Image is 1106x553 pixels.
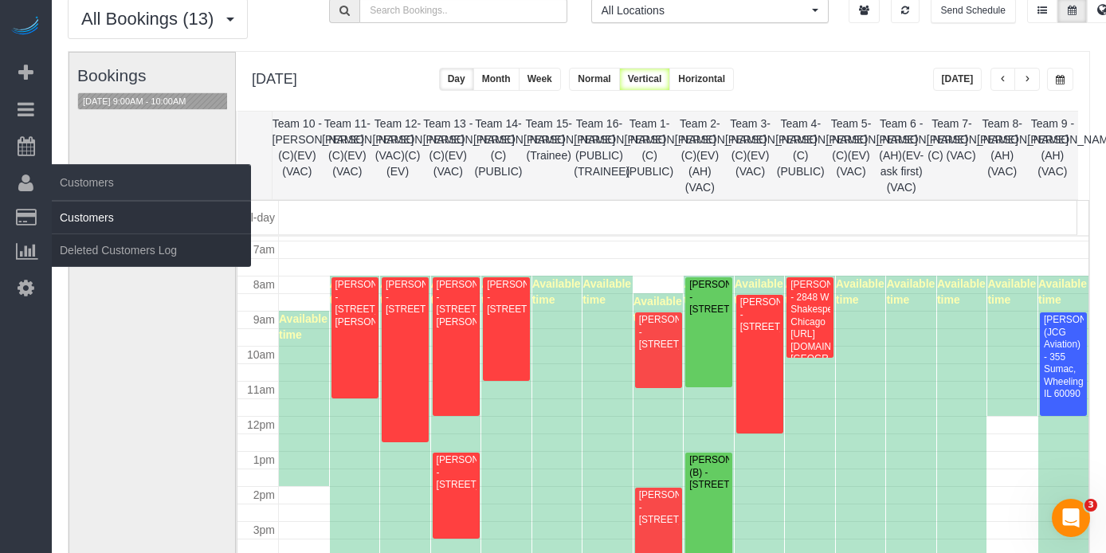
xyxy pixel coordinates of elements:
[253,488,275,501] span: 2pm
[524,112,574,199] th: Team 15- [PERSON_NAME] (Trainee)
[247,348,275,361] span: 10am
[486,279,527,316] div: [PERSON_NAME] - [STREET_ADDRESS]
[519,68,561,91] button: Week
[1052,499,1090,537] iframe: Intercom live chat
[473,112,524,199] th: Team 14- [PERSON_NAME] (C) (PUBLIC)
[633,295,682,324] span: Available time
[933,68,982,91] button: [DATE]
[569,68,619,91] button: Normal
[52,234,251,266] a: Deleted Customers Log
[279,312,327,341] span: Available time
[790,279,830,378] div: [PERSON_NAME] - 2848 W Shakespeare Chicago [URL][DOMAIN_NAME], [GEOGRAPHIC_DATA], IL 60647
[1084,499,1097,512] span: 3
[1038,277,1087,306] span: Available time
[785,277,833,306] span: Available time
[252,68,297,88] h2: [DATE]
[886,277,935,306] span: Available time
[602,2,808,18] span: All Locations
[826,112,876,199] th: Team 5- [PERSON_NAME] (C)(EV)(VAC)
[987,277,1036,306] span: Available time
[253,313,275,326] span: 9am
[735,277,783,306] span: Available time
[52,202,251,233] a: Customers
[675,112,725,199] th: Team 2- [PERSON_NAME] (C)(EV)(AH)(VAC)
[385,279,426,316] div: [PERSON_NAME] - [STREET_ADDRESS]
[253,453,275,466] span: 1pm
[436,279,477,328] div: [PERSON_NAME] - [STREET_ADDRESS][PERSON_NAME]
[10,16,41,38] img: Automaid Logo
[1043,314,1084,400] div: [PERSON_NAME] (JCG Aviation) - 355 Sumac, Wheeling, IL 60090
[638,314,679,351] div: [PERSON_NAME] - [STREET_ADDRESS]
[725,112,775,199] th: Team 3- [PERSON_NAME] (C)(EV)(VAC)
[638,489,679,526] div: [PERSON_NAME] - [STREET_ADDRESS]
[322,112,372,199] th: Team 11- [PERSON_NAME] (C)(EV)(VAC)
[481,277,530,306] span: Available time
[836,277,884,306] span: Available time
[574,112,624,199] th: Team 16- [PERSON_NAME] (PUBLIC)(TRAINEE)
[688,279,729,316] div: [PERSON_NAME] - [STREET_ADDRESS]
[877,112,927,199] th: Team 6 - [PERSON_NAME] (AH)(EV-ask first)(VAC)
[532,277,581,306] span: Available time
[775,112,826,199] th: Team 4- [PERSON_NAME] (C)(PUBLIC)
[52,164,251,201] span: Customers
[927,112,977,199] th: Team 7- [PERSON_NAME] (C) (VAC)
[330,277,378,306] span: Available time
[688,454,729,491] div: [PERSON_NAME] (B) - [STREET_ADDRESS]
[582,277,631,306] span: Available time
[253,278,275,291] span: 8am
[372,112,422,199] th: Team 12- [PERSON_NAME] (VAC)(C)(EV)
[684,277,732,306] span: Available time
[977,112,1027,199] th: Team 8- [PERSON_NAME] (AH)(VAC)
[937,277,986,306] span: Available time
[431,277,480,306] span: Available time
[439,68,474,91] button: Day
[625,112,675,199] th: Team 1- [PERSON_NAME] (C)(PUBLIC)
[739,296,780,333] div: [PERSON_NAME] - [STREET_ADDRESS]
[436,454,477,491] div: [PERSON_NAME] - [STREET_ADDRESS]
[473,68,520,91] button: Month
[52,201,251,267] ul: Customers
[77,66,239,84] h3: Bookings
[380,277,429,306] span: Available time
[669,68,734,91] button: Horizontal
[242,211,275,224] span: all-day
[247,418,275,431] span: 12pm
[78,93,190,110] button: [DATE] 9:00AM - 10:00AM
[423,112,473,199] th: Team 13 - [PERSON_NAME] (C)(EV)(VAC)
[81,9,222,29] span: All Bookings (13)
[619,68,671,91] button: Vertical
[272,112,322,199] th: Team 10 - [PERSON_NAME] (C)(EV)(VAC)
[253,524,275,536] span: 3pm
[335,279,375,328] div: [PERSON_NAME] - [STREET_ADDRESS][PERSON_NAME]
[247,383,275,396] span: 11am
[1027,112,1077,199] th: Team 9 - [PERSON_NAME] (AH) (VAC)
[253,243,275,256] span: 7am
